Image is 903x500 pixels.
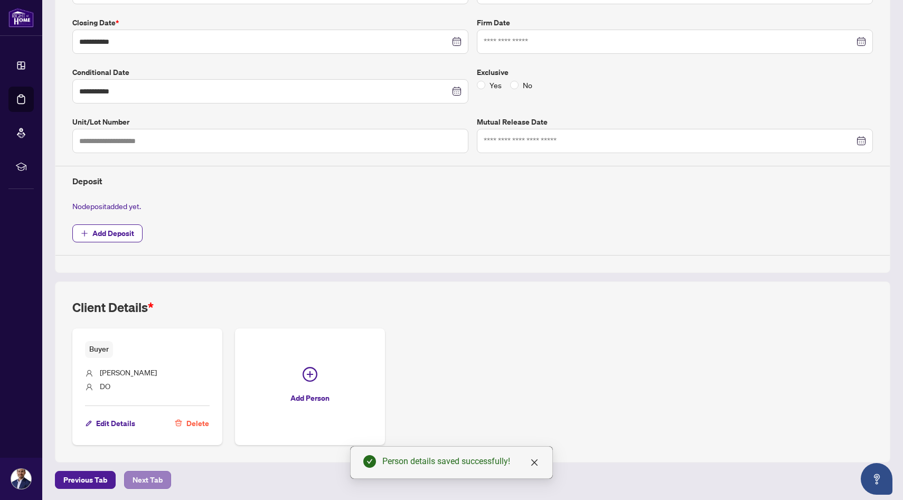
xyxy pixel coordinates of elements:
[861,463,892,495] button: Open asap
[477,67,873,78] label: Exclusive
[92,225,134,242] span: Add Deposit
[133,471,163,488] span: Next Tab
[186,415,209,432] span: Delete
[477,17,873,29] label: Firm Date
[72,299,154,316] h2: Client Details
[100,367,157,377] span: [PERSON_NAME]
[85,414,136,432] button: Edit Details
[96,415,135,432] span: Edit Details
[290,390,330,407] span: Add Person
[382,455,540,468] div: Person details saved successfully!
[529,457,540,468] a: Close
[63,471,107,488] span: Previous Tab
[519,79,537,91] span: No
[72,175,873,187] h4: Deposit
[72,116,468,128] label: Unit/Lot Number
[100,381,110,391] span: DO
[55,471,116,489] button: Previous Tab
[303,367,317,382] span: plus-circle
[363,455,376,468] span: check-circle
[235,328,385,445] button: Add Person
[72,224,143,242] button: Add Deposit
[72,17,468,29] label: Closing Date
[85,341,113,357] span: Buyer
[530,458,539,467] span: close
[8,8,34,27] img: logo
[11,469,31,489] img: Profile Icon
[477,116,873,128] label: Mutual Release Date
[174,414,210,432] button: Delete
[485,79,506,91] span: Yes
[72,201,141,211] span: No deposit added yet.
[72,67,468,78] label: Conditional Date
[81,230,88,237] span: plus
[124,471,171,489] button: Next Tab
